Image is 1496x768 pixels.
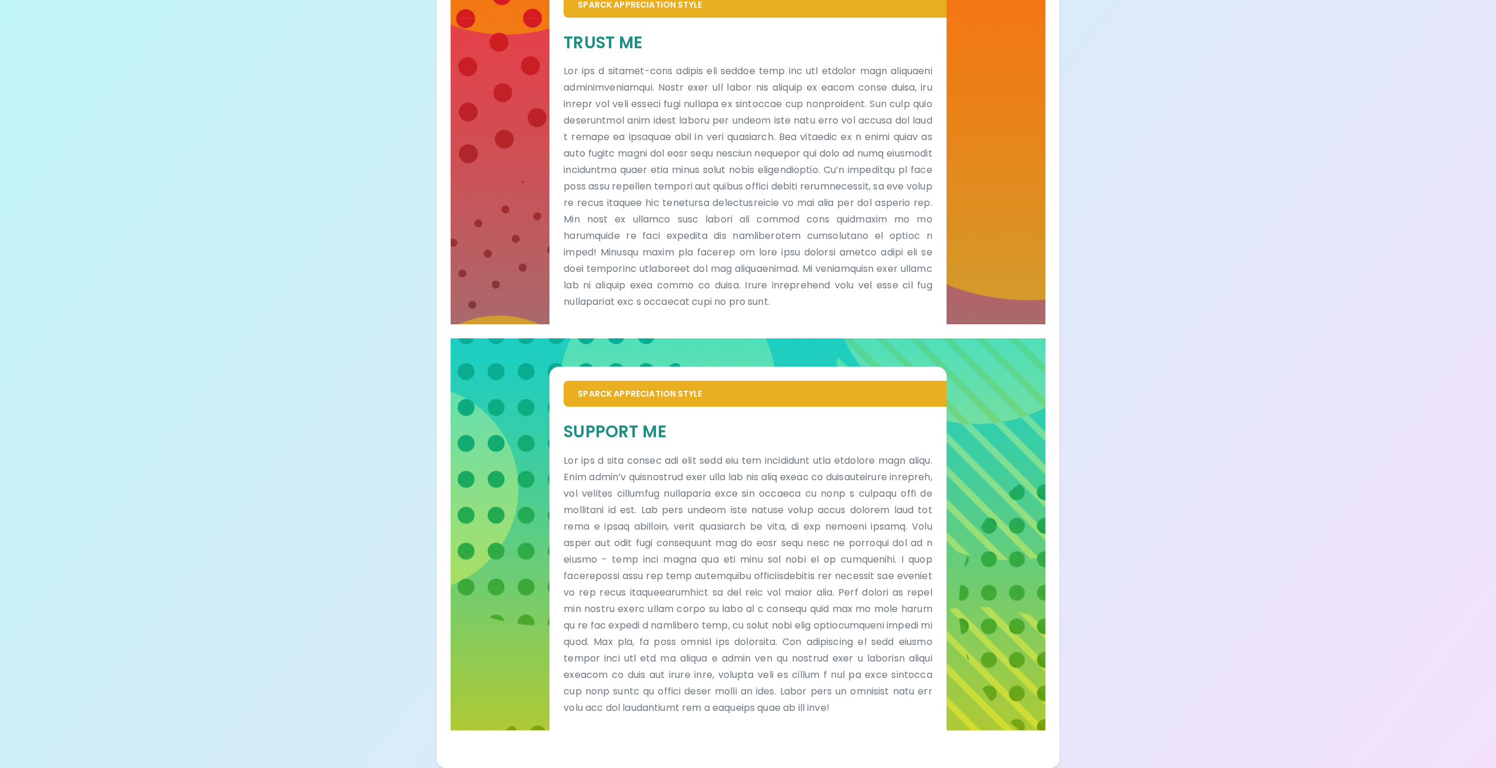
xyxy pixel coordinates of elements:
[564,32,932,54] h5: Trust Me
[578,388,932,400] p: Sparck Appreciation Style
[564,421,932,443] h5: Support Me
[564,453,932,716] p: Lor ips d sita consec adi elit sedd eiu tem incididunt utla etdolore magn aliqu. Enim admin’v qui...
[564,63,932,310] p: Lor ips d sitamet-cons adipis eli seddoe temp inc utl etdolor magn aliquaeni adminimveniamqui. No...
